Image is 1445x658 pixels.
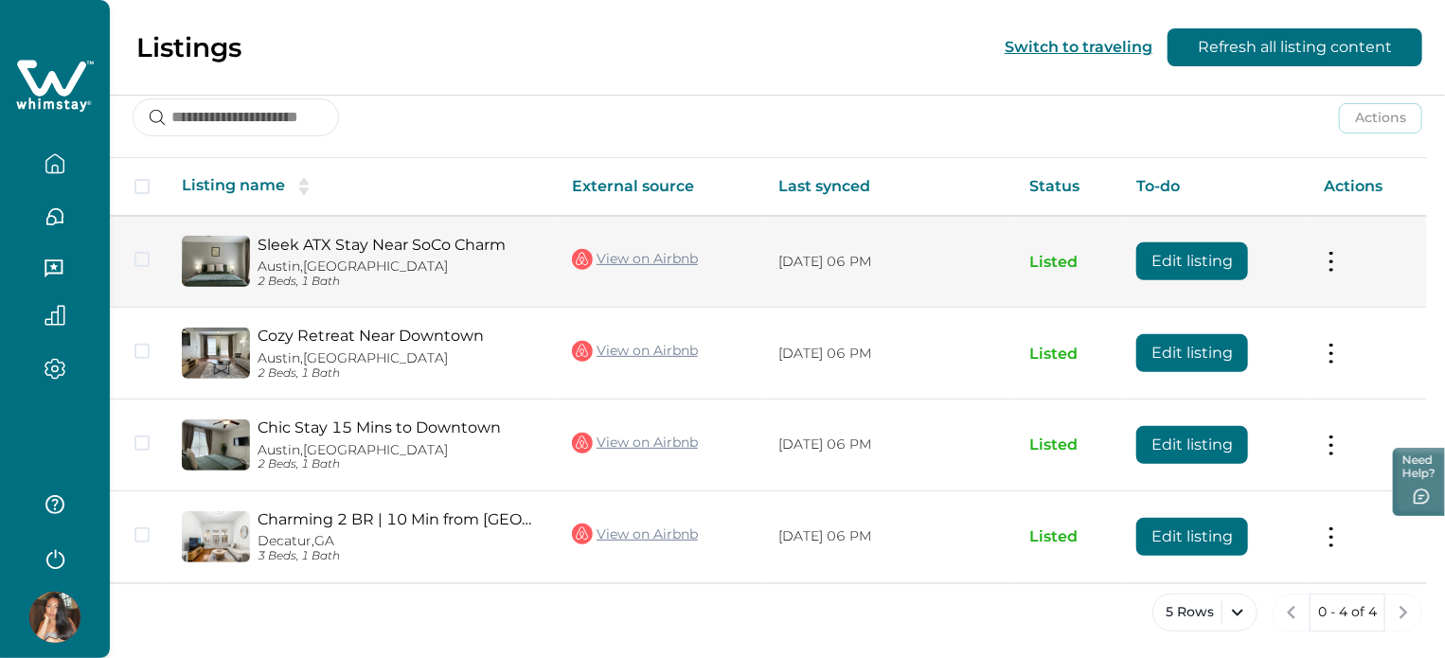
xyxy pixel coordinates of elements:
[778,253,999,272] p: [DATE] 06 PM
[1309,158,1427,216] th: Actions
[285,177,323,196] button: sorting
[258,350,542,366] p: Austin, [GEOGRAPHIC_DATA]
[572,339,698,364] a: View on Airbnb
[258,549,542,563] p: 3 Beds, 1 Bath
[1318,603,1377,622] p: 0 - 4 of 4
[258,510,542,528] a: Charming 2 BR | 10 Min from [GEOGRAPHIC_DATA]
[258,457,542,471] p: 2 Beds, 1 Bath
[1029,253,1106,272] p: Listed
[1136,518,1248,556] button: Edit listing
[136,31,241,63] p: Listings
[1136,242,1248,280] button: Edit listing
[182,236,250,287] img: propertyImage_Sleek ATX Stay Near SoCo Charm
[1152,594,1258,631] button: 5 Rows
[1384,594,1422,631] button: next page
[778,345,999,364] p: [DATE] 06 PM
[1168,28,1422,66] button: Refresh all listing content
[778,527,999,546] p: [DATE] 06 PM
[258,366,542,381] p: 2 Beds, 1 Bath
[258,533,542,549] p: Decatur, GA
[763,158,1014,216] th: Last synced
[258,275,542,289] p: 2 Beds, 1 Bath
[258,236,542,254] a: Sleek ATX Stay Near SoCo Charm
[182,511,250,562] img: propertyImage_Charming 2 BR | 10 Min from Ponce City Market
[182,328,250,379] img: propertyImage_Cozy Retreat Near Downtown
[167,158,557,216] th: Listing name
[1339,103,1422,133] button: Actions
[1136,334,1248,372] button: Edit listing
[258,258,542,275] p: Austin, [GEOGRAPHIC_DATA]
[572,431,698,455] a: View on Airbnb
[572,522,698,546] a: View on Airbnb
[29,592,80,643] img: Whimstay Host
[1029,527,1106,546] p: Listed
[572,247,698,272] a: View on Airbnb
[1310,594,1385,631] button: 0 - 4 of 4
[1029,345,1106,364] p: Listed
[1029,436,1106,454] p: Listed
[258,442,542,458] p: Austin, [GEOGRAPHIC_DATA]
[557,158,763,216] th: External source
[1273,594,1311,631] button: previous page
[1121,158,1310,216] th: To-do
[1014,158,1121,216] th: Status
[1136,426,1248,464] button: Edit listing
[1005,38,1152,56] button: Switch to traveling
[258,327,542,345] a: Cozy Retreat Near Downtown
[182,419,250,471] img: propertyImage_Chic Stay 15 Mins to Downtown
[258,418,542,436] a: Chic Stay 15 Mins to Downtown
[778,436,999,454] p: [DATE] 06 PM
